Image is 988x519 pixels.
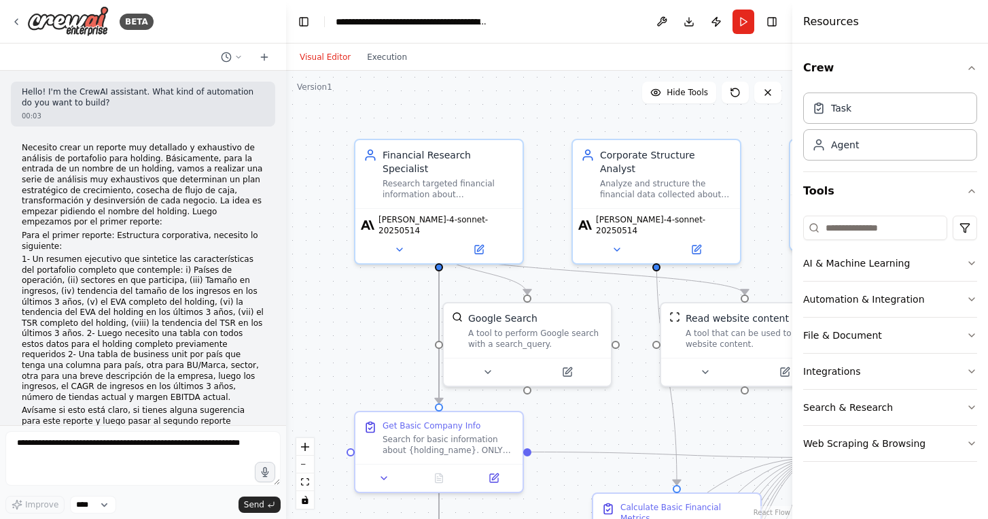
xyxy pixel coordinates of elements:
[803,426,977,461] button: Web Scraping & Browsing
[803,246,977,281] button: AI & Machine Learning
[432,250,534,295] g: Edge from aa88f14c-2041-4157-9d95-783540b2492e to 2c94c565-3d91-4e7f-9363-469b1980020e
[215,49,248,65] button: Switch to previous chat
[22,254,264,403] p: 1- Un resumen ejecutivo que sintetice las características del portafolio completo que contemple: ...
[383,148,514,175] div: Financial Research Specialist
[658,241,735,258] button: Open in side panel
[5,496,65,514] button: Improve
[244,499,264,510] span: Send
[22,111,264,121] div: 00:03
[22,87,264,108] p: Hello! I'm the CrewAI assistant. What kind of automation do you want to build?
[686,328,820,350] div: A tool that can be used to read a website content.
[383,178,514,200] div: Research targeted financial information about {holding_name} using smart document navigation and ...
[803,282,977,317] button: Automation & Integration
[686,312,789,325] div: Read website content
[468,312,537,325] div: Google Search
[803,172,977,210] button: Tools
[660,302,830,387] div: ScrapeWebsiteToolRead website contentA tool that can be used to read a website content.
[22,143,264,228] p: Necesito crear un reporte muy detallado y exhaustivo de análisis de portafolio para holding. Bási...
[803,210,977,473] div: Tools
[120,14,154,30] div: BETA
[531,446,822,465] g: Edge from 9b93f27b-7704-437d-9a9e-755e80a3de65 to 7010025a-fbf1-4ac7-8270-b82eb54a4cb8
[803,49,977,87] button: Crew
[336,15,489,29] nav: breadcrumb
[354,139,524,265] div: Financial Research SpecialistResearch targeted financial information about {holding_name} using s...
[754,509,790,516] a: React Flow attribution
[470,470,517,486] button: Open in side panel
[762,12,781,31] button: Hide right sidebar
[359,49,415,65] button: Execution
[383,420,480,431] div: Get Basic Company Info
[667,87,708,98] span: Hide Tools
[529,364,605,380] button: Open in side panel
[468,328,603,350] div: A tool to perform Google search with a search_query.
[432,250,752,295] g: Edge from aa88f14c-2041-4157-9d95-783540b2492e to 09ed5498-3a70-464b-884c-763450e14671
[27,6,109,37] img: Logo
[410,470,468,486] button: No output available
[803,318,977,353] button: File & Document
[296,438,314,509] div: React Flow controls
[22,231,264,252] p: Para el primer reporte: Estructura corporativa, necesito lo siguiente:
[571,139,741,265] div: Corporate Structure AnalystAnalyze and structure the financial data collected about {holding_name...
[746,364,823,380] button: Open in side panel
[292,49,359,65] button: Visual Editor
[831,101,851,115] div: Task
[642,82,716,103] button: Hide Tools
[669,312,680,322] img: ScrapeWebsiteTool
[255,462,275,482] button: Click to speak your automation idea
[831,138,859,152] div: Agent
[239,497,281,513] button: Send
[354,411,524,493] div: Get Basic Company InfoSearch for basic information about {holding_name}. ONLY do ONE simple searc...
[803,354,977,389] button: Integrations
[440,241,517,258] button: Open in side panel
[383,434,514,456] div: Search for basic information about {holding_name}. ONLY do ONE simple search: "{holding_name} com...
[296,491,314,509] button: toggle interactivity
[297,82,332,93] div: Version 1
[803,390,977,425] button: Search & Research
[442,302,612,387] div: SerplyWebSearchToolGoogle SearchA tool to perform Google search with a search_query.
[378,214,517,236] span: [PERSON_NAME]-4-sonnet-20250514
[600,148,732,175] div: Corporate Structure Analyst
[22,405,264,426] p: Avísame si esto está claro, si tienes alguna sugerencia para este reporte y luego pasar al segund...
[596,214,735,236] span: [PERSON_NAME]-4-sonnet-20250514
[650,250,684,485] g: Edge from 2c8bd9a0-fcef-4693-ba89-69f1fadf8e94 to 007ed668-1378-4873-9410-66e6f0526c1f
[294,12,313,31] button: Hide left sidebar
[600,178,732,200] div: Analyze and structure the financial data collected about {holding_name}, calculate key financial ...
[296,438,314,456] button: zoom in
[296,473,314,491] button: fit view
[296,456,314,473] button: zoom out
[452,312,463,322] img: SerplyWebSearchTool
[803,14,859,30] h4: Resources
[25,499,58,510] span: Improve
[253,49,275,65] button: Start a new chat
[803,87,977,171] div: Crew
